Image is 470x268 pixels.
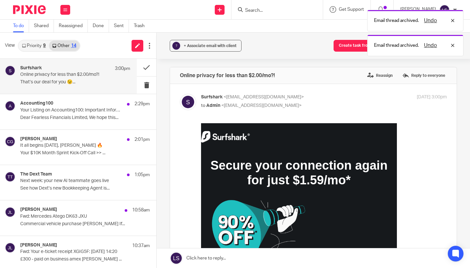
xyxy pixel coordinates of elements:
div: 14 [71,43,76,48]
span: Surfshark [201,95,223,99]
p: Next week: your new AI teammate goes live [20,178,124,184]
img: svg%3E [5,101,15,111]
p: It all begins [DATE], [PERSON_NAME] 🔥 [20,143,124,148]
a: Sent [114,20,129,32]
a: To do [13,20,29,32]
a: Shared [34,20,54,32]
h4: Accounting100 [20,101,53,106]
p: Your Listing on Accounting100: Important Information for Fearless Financials Limited [20,108,124,113]
img: svg%3E [439,5,450,15]
label: Reassign [366,71,394,80]
p: 10:58am [132,207,150,213]
img: svg%3E [5,172,15,182]
p: 1:05pm [134,172,150,178]
h4: [PERSON_NAME] [20,136,57,142]
h4: Surfshark [20,65,42,71]
p: [DATE] 3:00pm [417,94,447,101]
button: Undo [422,42,439,49]
a: Done [93,20,109,32]
p: That’s 90% off if you renew your Surfshark subscription [DATE]! [8,182,155,190]
img: svg%3E [180,94,196,110]
p: See how Dext’s new Bookkeeping Agent is... [20,186,150,191]
img: svg%3E [5,136,15,147]
h4: The Dext Team [20,172,52,177]
a: Trash [134,20,149,32]
p: Email thread archived. [374,17,419,24]
img: svg%3E [5,243,15,253]
span: Admin [206,103,220,108]
p: That’s our deal for you 😉... [20,79,130,85]
p: Commercial vehicle purchase [PERSON_NAME] If... [20,221,150,227]
h4: [PERSON_NAME] [20,207,57,212]
label: Reply to everyone [401,71,447,80]
div: ? [172,42,180,50]
p: £300 - paid on business amex [PERSON_NAME] ... [20,257,150,262]
span: View [5,42,15,49]
strong: Buy now [11,217,35,223]
p: 2:01pm [134,136,150,143]
img: svg%3E [5,207,15,217]
p: Email thread archived. [374,42,419,49]
a: Reassigned [59,20,88,32]
button: Undo [422,17,439,25]
p: Fwd: Mercedes Atego DK63 JXU [20,214,124,219]
p: 10:37am [132,243,150,249]
h4: [PERSON_NAME] [20,243,57,248]
span: + Associate email with client [184,44,237,48]
p: 2:29pm [134,101,150,107]
h4: Online privacy for less than $2.00/mo?! [180,72,275,79]
div: 9 [43,43,46,48]
a: Priority9 [19,41,49,51]
span: <[EMAIL_ADDRESS][DOMAIN_NAME]> [224,95,304,99]
span: to [201,103,205,108]
img: Pixie [13,5,46,14]
strong: You can still get powerful online protection with a special discount. [23,152,173,174]
button: ? + Associate email with client [170,40,242,52]
p: Your $10K Month Sprint Kick-Off Call >> ... [20,150,150,156]
img: svg%3E [5,65,15,76]
p: 3:00pm [115,65,130,72]
p: Dear Fearless Financials Limited, We hope this... [20,115,150,121]
span: <[EMAIL_ADDRESS][DOMAIN_NAME]> [221,103,302,108]
a: Other14 [49,41,79,51]
p: Fwd: Your e-ticket receipt XGIG5F: [DATE] 14:20 [20,249,124,255]
span: Secure your connection again for just $1.59/mo* [9,35,187,64]
p: Online privacy for less than $2.00/mo?! [20,72,108,77]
